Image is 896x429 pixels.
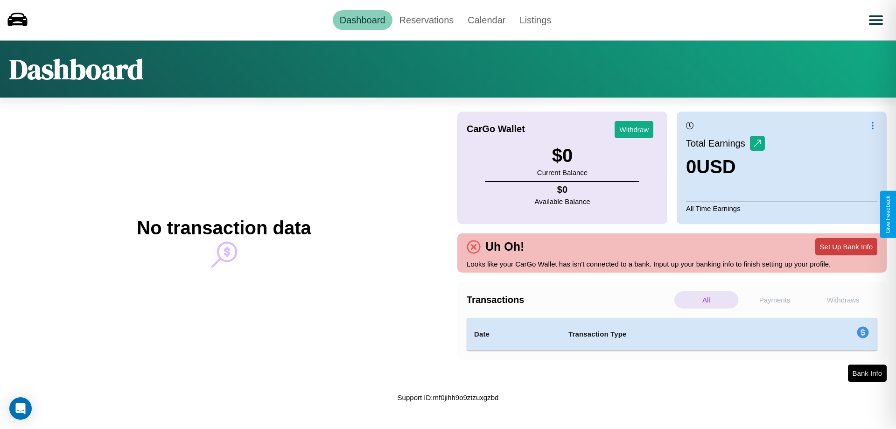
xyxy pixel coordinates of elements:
[537,166,588,179] p: Current Balance
[398,391,499,404] p: Support ID: mf0jihh9o9ztzuxgzbd
[137,218,311,239] h2: No transaction data
[743,291,807,309] p: Payments
[686,202,877,215] p: All Time Earnings
[848,365,887,382] button: Bank Info
[885,196,891,233] div: Give Feedback
[568,329,780,340] h4: Transaction Type
[686,156,765,177] h3: 0 USD
[467,295,672,305] h4: Transactions
[467,124,525,134] h4: CarGo Wallet
[537,145,588,166] h3: $ 0
[467,258,877,270] p: Looks like your CarGo Wallet has isn't connected to a bank. Input up your banking info to finish ...
[392,10,461,30] a: Reservations
[481,240,529,253] h4: Uh Oh!
[863,7,889,33] button: Open menu
[467,318,877,351] table: simple table
[461,10,512,30] a: Calendar
[535,184,590,195] h4: $ 0
[811,291,875,309] p: Withdraws
[686,135,750,152] p: Total Earnings
[512,10,558,30] a: Listings
[9,397,32,420] div: Open Intercom Messenger
[815,238,877,255] button: Set Up Bank Info
[535,195,590,208] p: Available Balance
[9,50,143,88] h1: Dashboard
[674,291,738,309] p: All
[333,10,392,30] a: Dashboard
[474,329,553,340] h4: Date
[615,121,653,138] button: Withdraw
